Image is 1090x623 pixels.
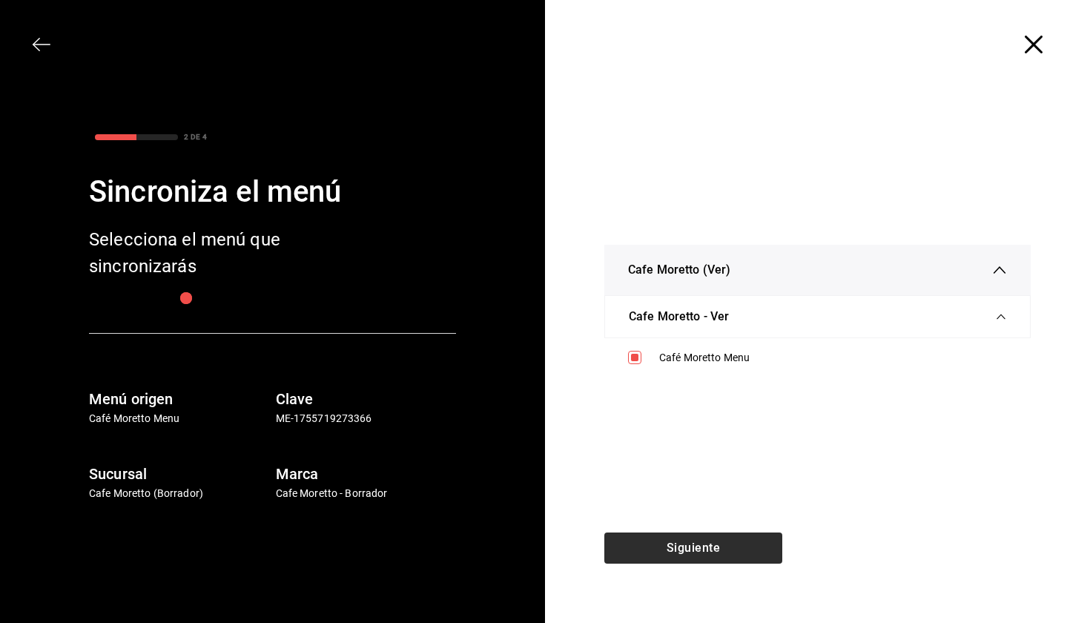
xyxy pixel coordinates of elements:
button: Siguiente [604,533,782,564]
h6: Menú origen [89,387,270,411]
div: Sincroniza el menú [89,170,456,214]
h6: Clave [276,387,457,411]
div: Selecciona el menú que sincronizarás [89,226,326,280]
p: ME-1755719273366 [276,411,457,426]
p: Cafe Moretto (Borrador) [89,486,270,501]
p: Café Moretto Menu [89,411,270,426]
span: Cafe Moretto - Ver [629,308,729,326]
div: 2 DE 4 [184,131,207,142]
div: Café Moretto Menu [659,350,1007,366]
h6: Sucursal [89,462,270,486]
h6: Marca [276,462,457,486]
span: Cafe Moretto (Ver) [628,261,730,279]
p: Cafe Moretto - Borrador [276,486,457,501]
